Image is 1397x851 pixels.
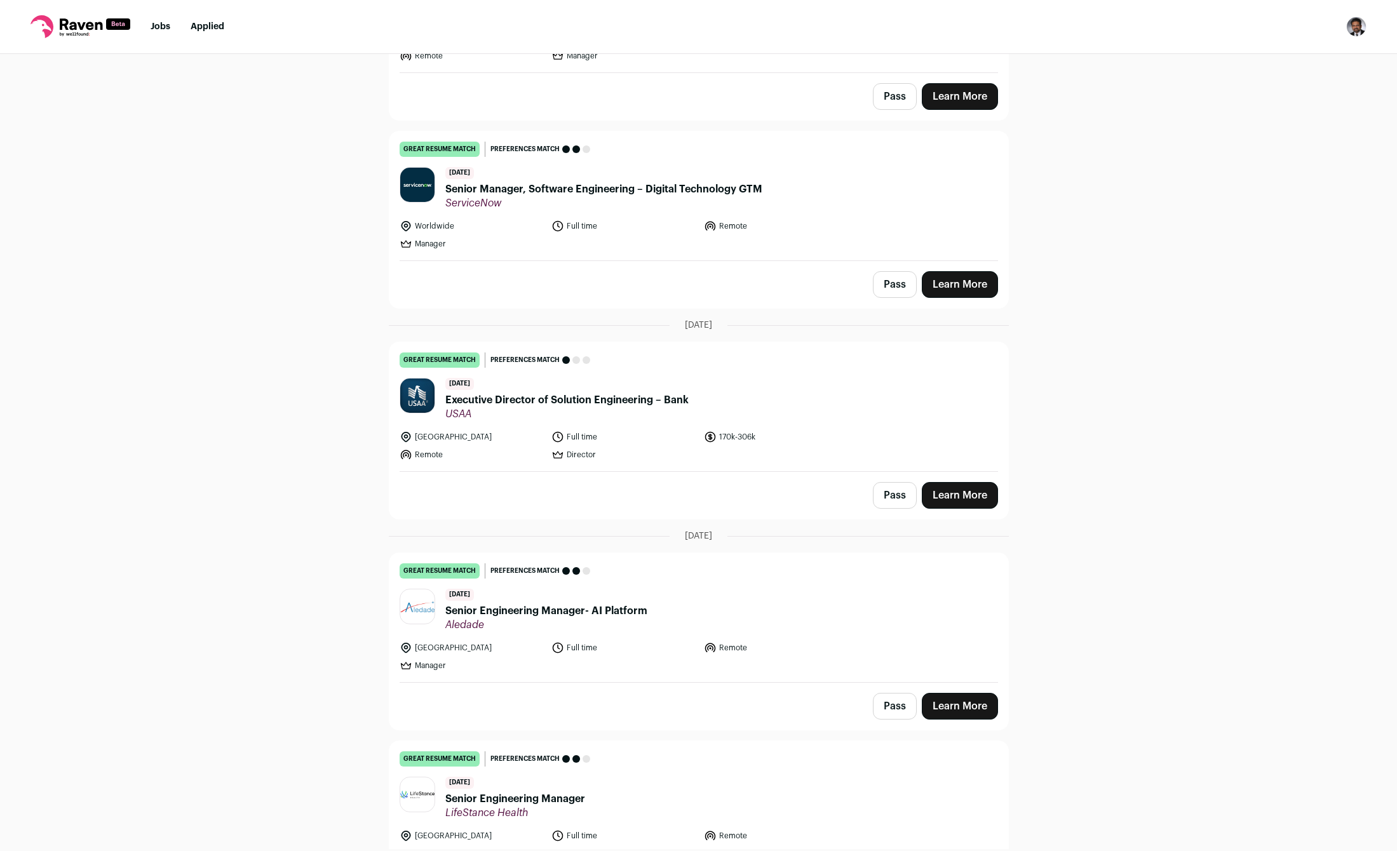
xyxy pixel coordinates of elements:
[445,589,474,601] span: [DATE]
[400,431,544,443] li: [GEOGRAPHIC_DATA]
[445,392,689,408] span: Executive Director of Solution Engineering – Bank
[704,829,849,842] li: Remote
[873,83,917,110] button: Pass
[551,448,696,461] li: Director
[389,342,1008,471] a: great resume match Preferences match [DATE] Executive Director of Solution Engineering – Bank USA...
[445,777,474,789] span: [DATE]
[400,238,544,250] li: Manager
[445,167,474,179] span: [DATE]
[400,829,544,842] li: [GEOGRAPHIC_DATA]
[551,220,696,232] li: Full time
[704,641,849,654] li: Remote
[400,563,480,579] div: great resume match
[704,220,849,232] li: Remote
[445,807,585,819] span: LifeStance Health
[873,271,917,298] button: Pass
[445,791,585,807] span: Senior Engineering Manager
[551,431,696,443] li: Full time
[445,619,647,631] span: Aledade
[685,530,712,542] span: [DATE]
[445,378,474,390] span: [DATE]
[400,352,480,368] div: great resume match
[490,143,560,156] span: Preferences match
[551,829,696,842] li: Full time
[400,220,544,232] li: Worldwide
[191,22,224,31] a: Applied
[445,408,689,420] span: USAA
[490,565,560,577] span: Preferences match
[922,693,998,720] a: Learn More
[445,603,647,619] span: Senior Engineering Manager- AI Platform
[490,354,560,366] span: Preferences match
[400,751,480,767] div: great resume match
[551,641,696,654] li: Full time
[685,319,712,332] span: [DATE]
[873,482,917,509] button: Pass
[922,83,998,110] a: Learn More
[400,659,544,672] li: Manager
[400,379,435,413] img: 1372c6c226a7f0349b09052d57b0588814edb42590f85538c984dfae33f8197b.jpg
[400,50,544,62] li: Remote
[400,641,544,654] li: [GEOGRAPHIC_DATA]
[873,693,917,720] button: Pass
[551,50,696,62] li: Manager
[490,753,560,765] span: Preferences match
[389,553,1008,682] a: great resume match Preferences match [DATE] Senior Engineering Manager- AI Platform Aledade [GEOG...
[400,791,435,798] img: f3df38fc9326fb33b81e29eb496cc73d31d7c21dc5d90df7d08392d2c4cadebe
[445,197,762,210] span: ServiceNow
[1346,17,1367,37] button: Open dropdown
[400,601,435,613] img: 872ed3c5d3d04980a3463b7bfa37b263b682a77eaba13eb362730722b187098f.jpg
[704,431,849,443] li: 170k-306k
[151,22,170,31] a: Jobs
[1346,17,1367,37] img: 2813861-medium_jpg
[922,271,998,298] a: Learn More
[400,168,435,202] img: 29f85fd8b287e9f664a2b1c097d31c015b81325739a916a8fbde7e2e4cbfa6b3.jpg
[400,142,480,157] div: great resume match
[389,131,1008,260] a: great resume match Preferences match [DATE] Senior Manager, Software Engineering – Digital Techno...
[922,482,998,509] a: Learn More
[400,448,544,461] li: Remote
[445,182,762,197] span: Senior Manager, Software Engineering – Digital Technology GTM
